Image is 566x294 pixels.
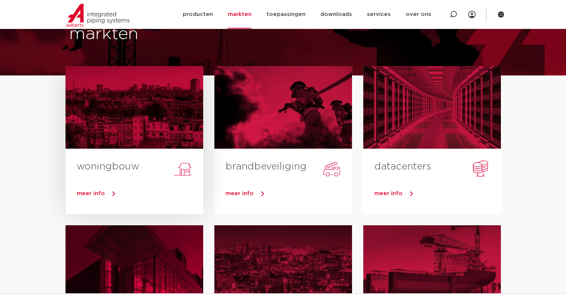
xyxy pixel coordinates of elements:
a: meer info [374,188,501,199]
h1: markten [69,22,279,46]
span: meer info [226,191,254,196]
a: woningbouw [77,162,139,171]
a: brandbeveiliging [226,162,307,171]
span: meer info [77,191,105,196]
a: meer info [226,188,352,199]
span: meer info [374,191,403,196]
a: datacenters [374,162,431,171]
a: meer info [77,188,203,199]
